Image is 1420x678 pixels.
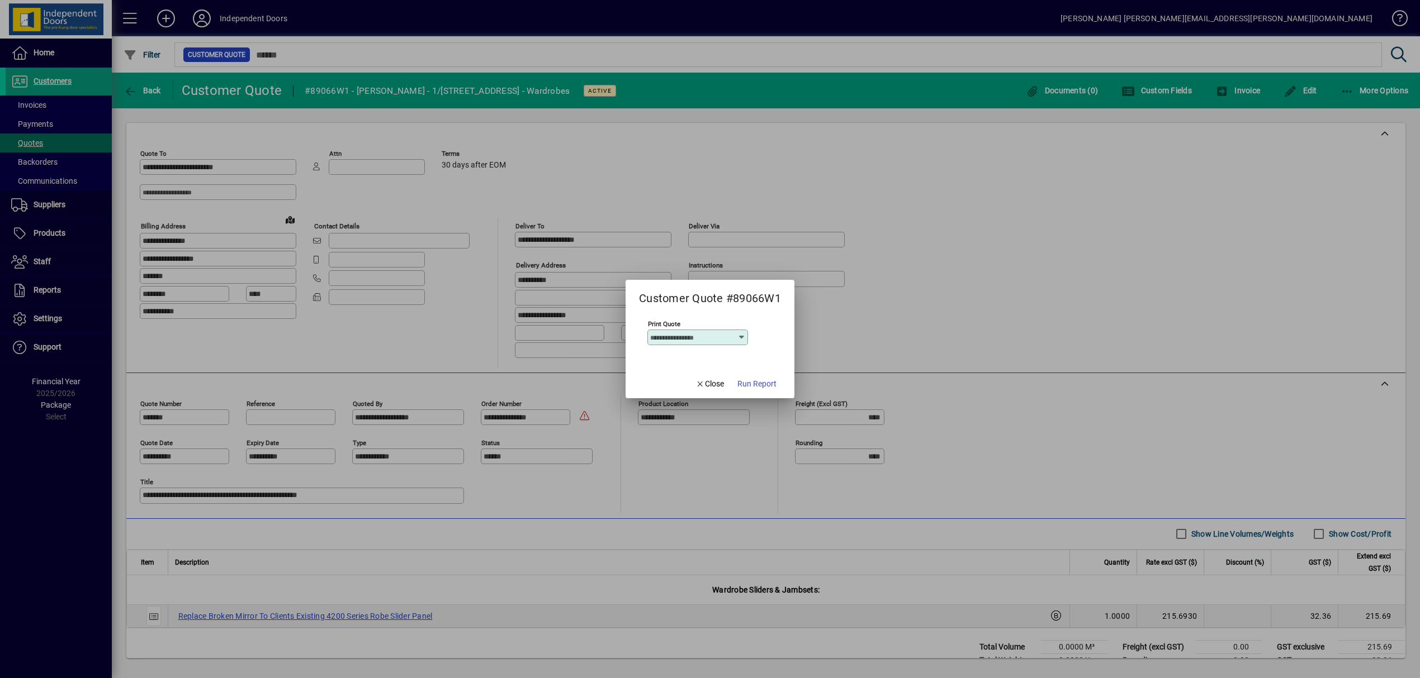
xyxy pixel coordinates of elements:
[648,320,680,328] mat-label: Print Quote
[733,374,781,394] button: Run Report
[690,374,728,394] button: Close
[626,280,794,307] h2: Customer Quote #89066W1
[695,378,724,390] span: Close
[737,378,777,390] span: Run Report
